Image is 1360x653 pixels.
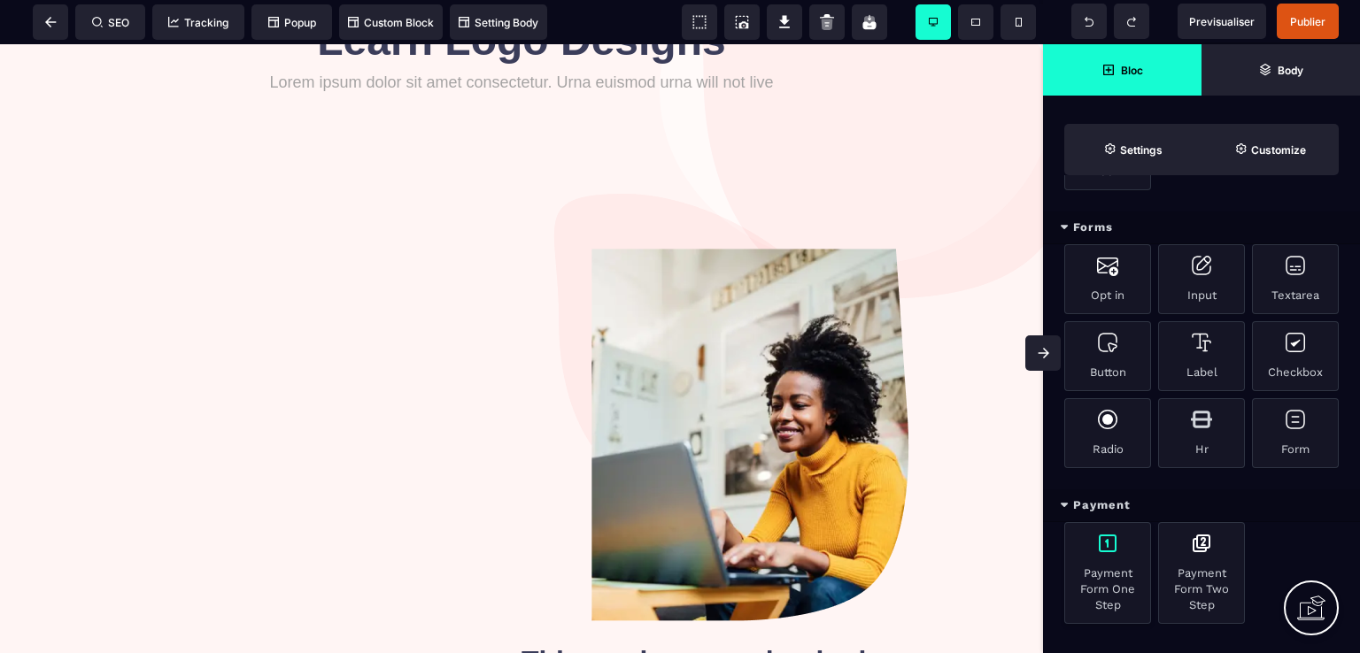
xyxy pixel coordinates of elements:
span: Preview [1178,4,1266,39]
span: Open Blocks [1043,44,1202,96]
span: Open Style Manager [1202,124,1339,175]
span: Settings [1064,124,1202,175]
span: Open Layer Manager [1202,44,1360,96]
span: Tracking [168,16,228,29]
img: 358b971713060c5f77f801811938ee52_Group_2.png [553,150,909,577]
div: Checkbox [1252,321,1339,391]
div: Payment Form One Step [1064,522,1151,624]
div: Payment [1043,489,1360,522]
span: Popup [268,16,316,29]
span: Custom Block [348,16,434,29]
div: Label [1158,321,1245,391]
div: Forms [1043,211,1360,244]
div: Radio [1064,398,1151,468]
strong: Body [1278,64,1303,77]
span: Setting Body [459,16,538,29]
strong: Customize [1251,143,1306,157]
div: Hr [1158,398,1245,468]
div: Opt in [1064,244,1151,314]
span: Publier [1290,15,1325,28]
strong: Bloc [1121,64,1143,77]
span: View components [682,4,717,40]
span: SEO [92,16,129,29]
div: Button [1064,321,1151,391]
span: Previsualiser [1189,15,1255,28]
div: Payment Form Two Step [1158,522,1245,624]
div: Input [1158,244,1245,314]
strong: Settings [1120,143,1163,157]
text: This marks a new beginning [522,598,941,635]
span: Screenshot [724,4,760,40]
div: Textarea [1252,244,1339,314]
div: Form [1252,398,1339,468]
